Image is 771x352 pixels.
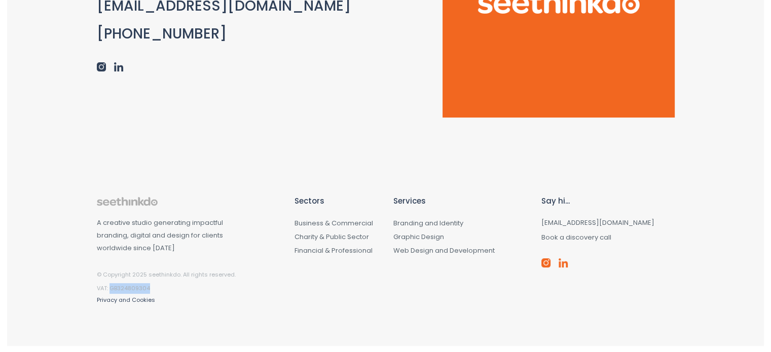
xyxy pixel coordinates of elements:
a: Web Design and Development [393,246,495,255]
h6: Sectors [295,197,378,206]
img: linkedin-dark.png [114,62,123,71]
h6: Say hi... [541,197,675,206]
img: instagram-brand.png [541,258,550,267]
a: Business & Commercial [295,218,373,228]
a: [PHONE_NUMBER] [97,24,227,44]
p: A creative studio generating impactful branding, digital and design for clients worldwide since [... [97,217,279,254]
img: instagram-dark.png [97,62,106,71]
a: [EMAIL_ADDRESS][DOMAIN_NAME] [541,218,654,227]
a: Branding and Identity [393,218,463,228]
a: Book a discovery call [541,232,611,242]
img: linkedin-brand.png [559,258,568,267]
a: Privacy and Cookies [97,296,155,304]
img: footer-logo.png [97,197,158,206]
p: © Copyright 2025 seethinkdo. All rights reserved. [97,269,279,280]
h6: Services [393,197,527,206]
a: Graphic Design [393,232,444,242]
a: Financial & Professional [295,246,373,255]
a: Charity & Public Sector [295,232,369,242]
p: VAT: GB324809304 [97,283,279,294]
